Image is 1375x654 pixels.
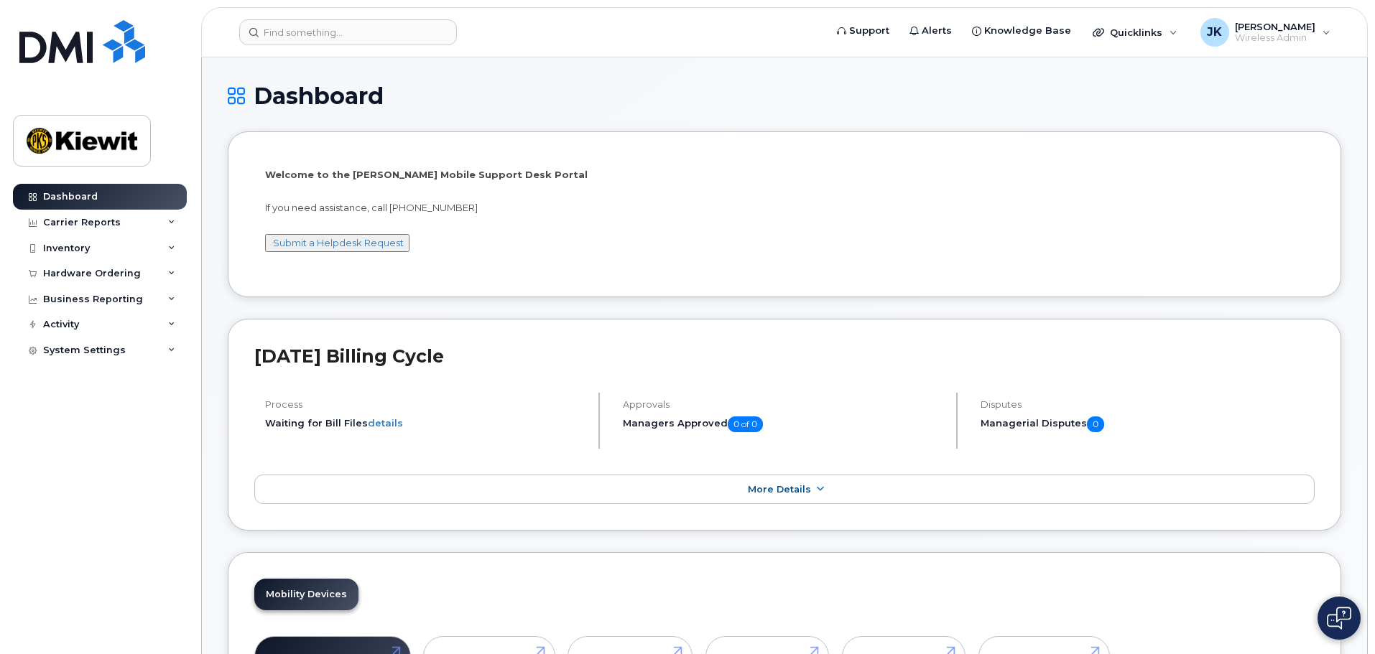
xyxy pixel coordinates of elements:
[265,416,586,430] li: Waiting for Bill Files
[1087,416,1104,432] span: 0
[981,399,1315,410] h4: Disputes
[981,416,1315,432] h5: Managerial Disputes
[228,83,1341,108] h1: Dashboard
[273,237,404,248] a: Submit a Helpdesk Request
[368,417,403,429] a: details
[623,416,944,432] h5: Managers Approved
[265,399,586,410] h4: Process
[1327,607,1351,630] img: Open chat
[265,234,409,252] button: Submit a Helpdesk Request
[728,416,763,432] span: 0 of 0
[265,168,1304,182] p: Welcome to the [PERSON_NAME] Mobile Support Desk Portal
[748,484,811,495] span: More Details
[265,201,1304,215] p: If you need assistance, call [PHONE_NUMBER]
[254,345,1315,367] h2: [DATE] Billing Cycle
[623,399,944,410] h4: Approvals
[254,579,358,610] a: Mobility Devices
